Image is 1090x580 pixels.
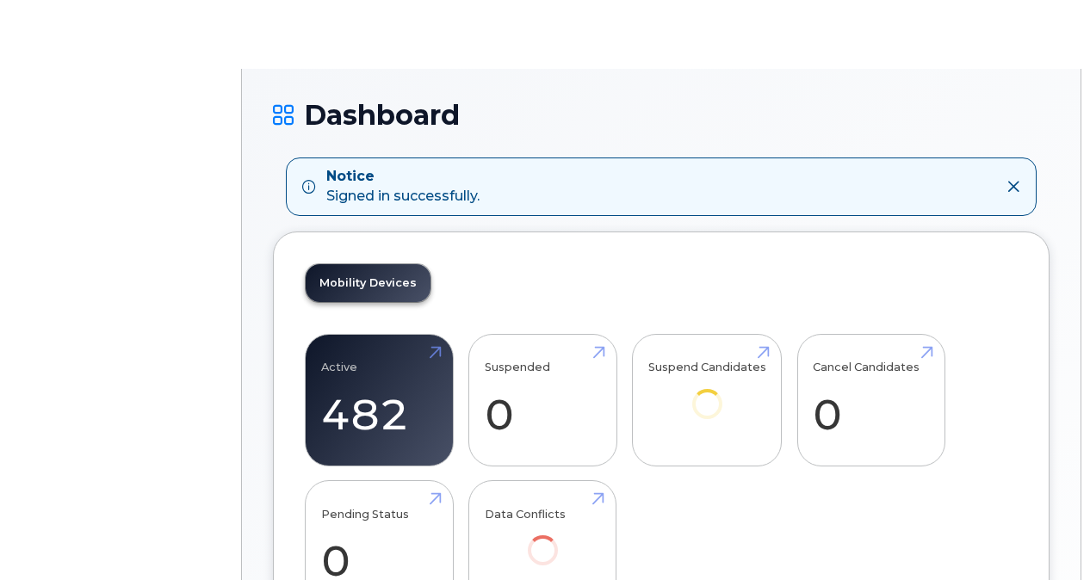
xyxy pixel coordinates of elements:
[306,264,430,302] a: Mobility Devices
[813,343,929,457] a: Cancel Candidates 0
[326,167,480,207] div: Signed in successfully.
[648,343,766,442] a: Suspend Candidates
[485,343,601,457] a: Suspended 0
[273,100,1050,130] h1: Dashboard
[326,167,480,187] strong: Notice
[321,343,437,457] a: Active 482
